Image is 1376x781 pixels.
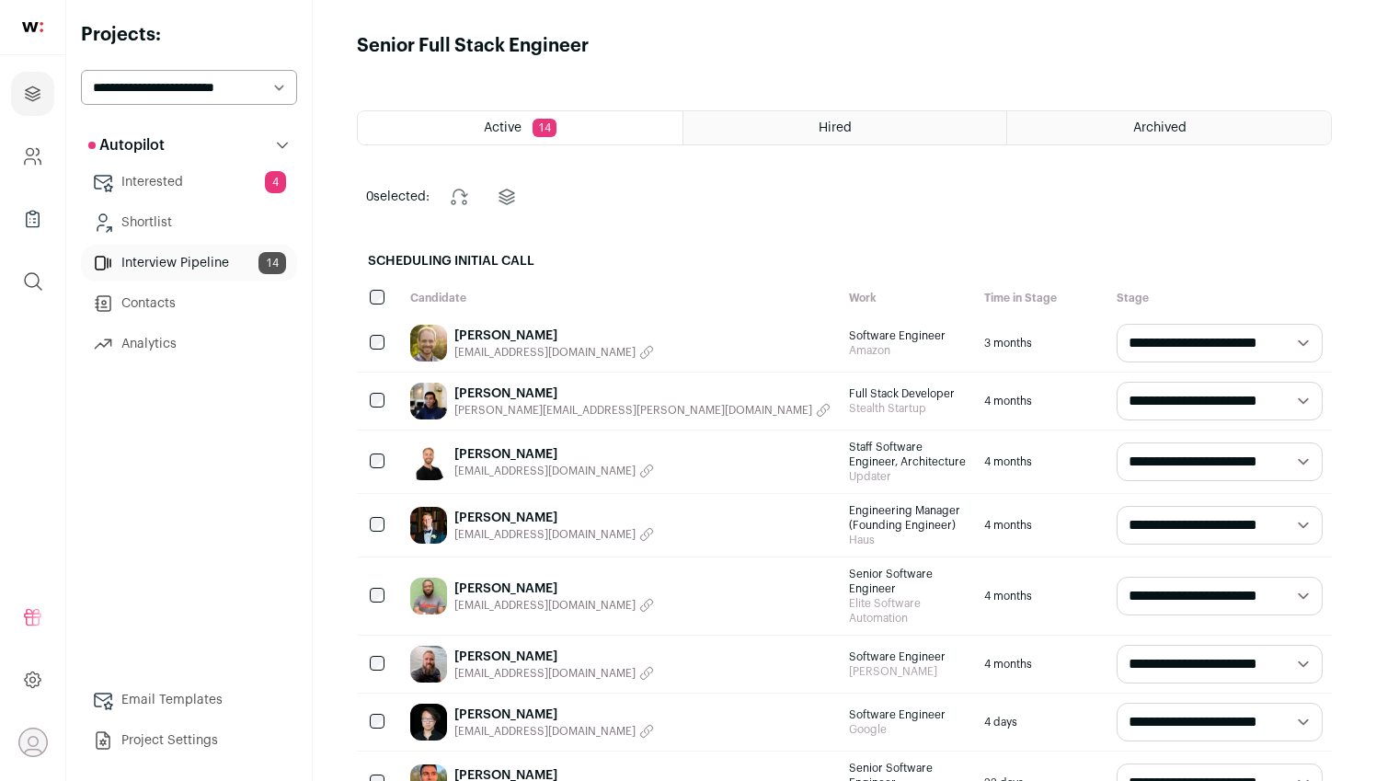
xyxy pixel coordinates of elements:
[533,119,556,137] span: 14
[366,190,373,203] span: 0
[265,171,286,193] span: 4
[18,728,48,757] button: Open dropdown
[454,403,812,418] span: [PERSON_NAME][EMAIL_ADDRESS][PERSON_NAME][DOMAIN_NAME]
[81,127,297,164] button: Autopilot
[357,241,1332,281] h2: Scheduling Initial Call
[454,464,654,478] button: [EMAIL_ADDRESS][DOMAIN_NAME]
[454,345,654,360] button: [EMAIL_ADDRESS][DOMAIN_NAME]
[1107,281,1332,315] div: Stage
[81,204,297,241] a: Shortlist
[454,464,636,478] span: [EMAIL_ADDRESS][DOMAIN_NAME]
[410,383,447,419] img: 09ecb830d94b388b6855a69856b9e8f5bce53dbb7f1e5d246c66467c1b340c29.jpg
[454,598,654,613] button: [EMAIL_ADDRESS][DOMAIN_NAME]
[81,722,297,759] a: Project Settings
[975,636,1107,693] div: 4 months
[454,527,636,542] span: [EMAIL_ADDRESS][DOMAIN_NAME]
[849,503,966,533] span: Engineering Manager (Founding Engineer)
[454,445,654,464] a: [PERSON_NAME]
[454,724,636,739] span: [EMAIL_ADDRESS][DOMAIN_NAME]
[975,694,1107,751] div: 4 days
[410,704,447,741] img: ece1e5ec5f56fe4436790f3608161b689e889b5754b6902c77deb660e59e3e66.jpg
[81,285,297,322] a: Contacts
[484,121,522,134] span: Active
[454,706,654,724] a: [PERSON_NAME]
[1133,121,1187,134] span: Archived
[849,596,966,626] span: Elite Software Automation
[849,440,966,469] span: Staff Software Engineer, Architecture
[410,578,447,614] img: 50ad2e3772eb778f2107a70fbc0fcd54ba3ead124b442060855c05666d8cda77
[454,527,654,542] button: [EMAIL_ADDRESS][DOMAIN_NAME]
[849,469,966,484] span: Updater
[840,281,975,315] div: Work
[975,431,1107,493] div: 4 months
[357,33,589,59] h1: Senior Full Stack Engineer
[454,580,654,598] a: [PERSON_NAME]
[849,328,966,343] span: Software Engineer
[366,188,430,206] span: selected:
[401,281,840,315] div: Candidate
[88,134,165,156] p: Autopilot
[849,664,966,679] span: [PERSON_NAME]
[410,443,447,480] img: f390aac56fee0eefd75d02d5f53a1656786bfdbe70eda69811f4b735459f19a2
[1007,111,1331,144] a: Archived
[81,682,297,718] a: Email Templates
[11,134,54,178] a: Company and ATS Settings
[11,72,54,116] a: Projects
[454,724,654,739] button: [EMAIL_ADDRESS][DOMAIN_NAME]
[81,164,297,201] a: Interested4
[454,385,831,403] a: [PERSON_NAME]
[849,401,966,416] span: Stealth Startup
[975,315,1107,372] div: 3 months
[410,325,447,362] img: 13aeda022f15b18311496c7beba5c5bd9d962d1826338a1280349a4661ec3013
[849,386,966,401] span: Full Stack Developer
[683,111,1007,144] a: Hired
[454,598,636,613] span: [EMAIL_ADDRESS][DOMAIN_NAME]
[258,252,286,274] span: 14
[410,507,447,544] img: e47cccbc9ae36cb0f7d0e5d1079764b423b4bb088208a0296de5b779cd093f1f
[81,22,297,48] h2: Projects:
[22,22,43,32] img: wellfound-shorthand-0d5821cbd27db2630d0214b213865d53afaa358527fdda9d0ea32b1df1b89c2c.svg
[849,707,966,722] span: Software Engineer
[410,646,447,683] img: cf39b073921893f49f7293a9c263f3d1f71b9cfe3f4a5edc95c6aacd39bd63a3.jpg
[849,533,966,547] span: Haus
[454,345,636,360] span: [EMAIL_ADDRESS][DOMAIN_NAME]
[849,722,966,737] span: Google
[454,403,831,418] button: [PERSON_NAME][EMAIL_ADDRESS][PERSON_NAME][DOMAIN_NAME]
[437,175,481,219] button: Change stage
[849,649,966,664] span: Software Engineer
[81,326,297,362] a: Analytics
[454,648,654,666] a: [PERSON_NAME]
[849,343,966,358] span: Amazon
[819,121,852,134] span: Hired
[81,245,297,281] a: Interview Pipeline14
[454,327,654,345] a: [PERSON_NAME]
[11,197,54,241] a: Company Lists
[975,557,1107,635] div: 4 months
[975,494,1107,557] div: 4 months
[849,567,966,596] span: Senior Software Engineer
[454,666,654,681] button: [EMAIL_ADDRESS][DOMAIN_NAME]
[454,666,636,681] span: [EMAIL_ADDRESS][DOMAIN_NAME]
[975,373,1107,430] div: 4 months
[454,509,654,527] a: [PERSON_NAME]
[975,281,1107,315] div: Time in Stage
